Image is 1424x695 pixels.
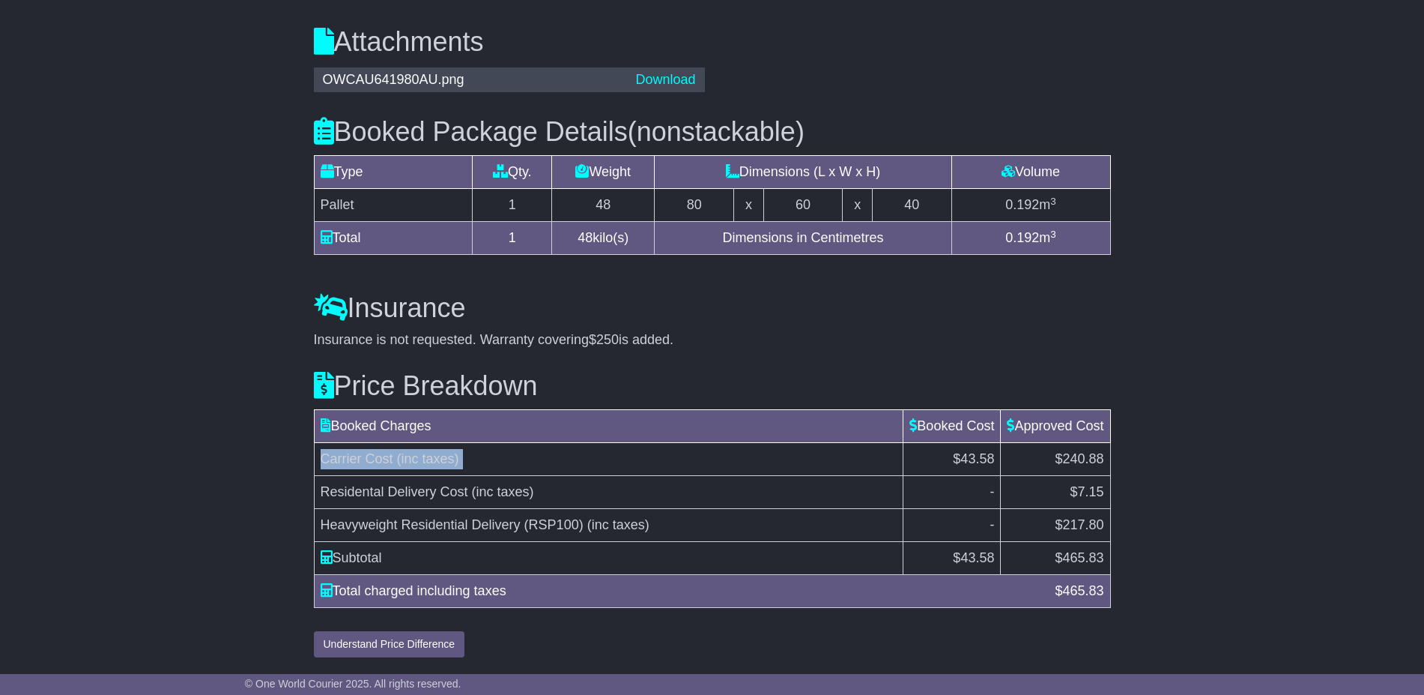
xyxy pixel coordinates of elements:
[990,484,994,499] span: -
[1001,410,1110,443] td: Approved Cost
[1062,550,1103,565] span: 465.83
[734,189,763,222] td: x
[245,678,461,690] span: © One World Courier 2025. All rights reserved.
[763,189,843,222] td: 60
[1062,583,1103,598] span: 465.83
[552,222,655,255] td: kilo(s)
[1050,196,1056,207] sup: 3
[960,550,994,565] span: 43.58
[655,222,951,255] td: Dimensions in Centimetres
[951,222,1110,255] td: m
[314,117,1111,147] h3: Booked Package Details
[635,72,695,87] a: Download
[315,72,628,88] div: OWCAU641980AU.png
[587,517,649,532] span: (inc taxes)
[903,542,1001,575] td: $
[314,542,903,575] td: Subtotal
[314,371,1111,401] h3: Price Breakdown
[552,156,655,189] td: Weight
[473,156,552,189] td: Qty.
[552,189,655,222] td: 48
[314,410,903,443] td: Booked Charges
[314,189,473,222] td: Pallet
[951,189,1110,222] td: m
[321,517,584,532] span: Heavyweight Residential Delivery (RSP100)
[473,189,552,222] td: 1
[953,451,994,466] span: $43.58
[903,410,1001,443] td: Booked Cost
[321,484,468,499] span: Residental Delivery Cost
[314,222,473,255] td: Total
[472,484,534,499] span: (inc taxes)
[589,332,619,347] span: $250
[578,230,593,245] span: 48
[872,189,951,222] td: 40
[1050,229,1056,240] sup: 3
[628,116,805,147] span: (nonstackable)
[321,451,393,466] span: Carrier Cost
[1001,542,1110,575] td: $
[314,156,473,189] td: Type
[843,189,872,222] td: x
[1055,517,1103,532] span: $217.80
[655,156,951,189] td: Dimensions (L x W x H)
[1047,581,1111,601] div: $
[313,581,1048,601] div: Total charged including taxes
[314,631,465,658] button: Understand Price Difference
[473,222,552,255] td: 1
[1005,230,1039,245] span: 0.192
[1055,451,1103,466] span: $240.88
[314,27,1111,57] h3: Attachments
[314,293,1111,323] h3: Insurance
[1070,484,1103,499] span: $7.15
[655,189,734,222] td: 80
[951,156,1110,189] td: Volume
[1005,197,1039,212] span: 0.192
[397,451,459,466] span: (inc taxes)
[990,517,994,532] span: -
[314,332,1111,349] div: Insurance is not requested. Warranty covering is added.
